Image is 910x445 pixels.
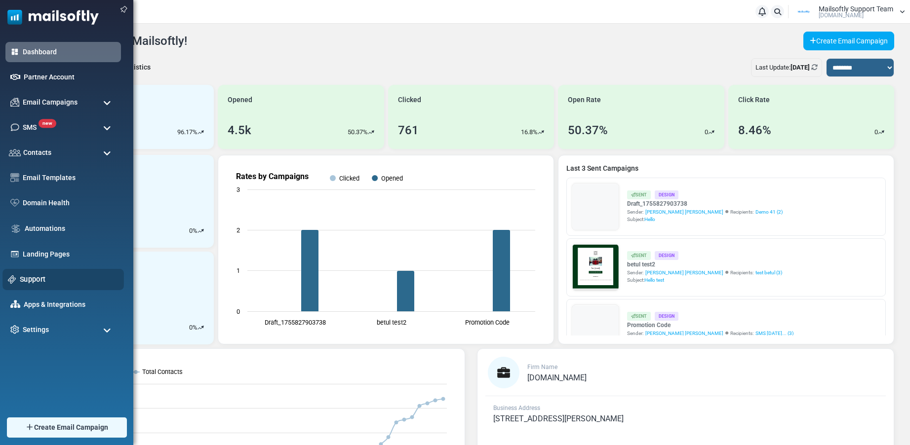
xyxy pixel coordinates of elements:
span: [DOMAIN_NAME] [527,373,587,382]
div: Design [655,190,678,199]
a: Last 3 Sent Campaigns [566,163,886,174]
img: landing_pages.svg [10,250,19,259]
text: 1 [237,267,240,274]
text: Total Contacts [142,368,183,375]
img: settings-icon.svg [10,325,19,334]
p: 96.17% [177,127,198,137]
span: Clicked [398,95,421,105]
svg: Rates by Campaigns [226,163,545,336]
a: Refresh Stats [811,64,818,71]
strong: Shop Now and Save Big! [130,201,211,209]
div: Design [655,312,678,320]
div: Design [655,251,678,260]
a: Dashboard [23,47,116,57]
a: Promotion Code [627,321,793,330]
div: 4.5k [228,121,251,139]
a: Email Templates [23,173,116,183]
text: Clicked [339,175,359,182]
span: Hello test [644,277,664,283]
span: Hello [644,217,655,222]
span: SMS [23,122,37,133]
a: Apps & Integrations [24,299,116,310]
span: Open Rate [568,95,601,105]
p: Lorem ipsum dolor sit amet, consectetur adipiscing elit, sed do eiusmod tempor incididunt [52,259,289,268]
div: Sender: Recipients: [627,330,793,337]
a: Partner Account [24,72,116,82]
p: 0 [705,127,708,137]
a: Draft_1755827903738 [627,199,783,208]
p: 16.8% [521,127,538,137]
img: support-icon.svg [8,275,16,284]
img: contacts-icon.svg [9,149,21,156]
span: Email Campaigns [23,97,78,108]
div: Subject: [627,216,783,223]
div: Last Update: [751,58,822,77]
span: Settings [23,325,49,335]
a: Shop Now and Save Big! [120,196,221,214]
p: 0 [189,323,193,333]
span: Firm Name [527,364,557,371]
text: Promotion Code [465,319,510,326]
img: email-templates-icon.svg [10,173,19,182]
div: % [189,323,204,333]
p: 0 [874,127,878,137]
h1: Test {(email)} [44,171,296,186]
a: Landing Pages [23,249,116,260]
div: Sent [627,312,651,320]
div: 8.46% [738,121,771,139]
a: SMS [DATE]... (3) [755,330,793,337]
div: Subject: [627,276,782,284]
span: [STREET_ADDRESS][PERSON_NAME] [493,414,624,423]
img: campaigns-icon.png [10,98,19,107]
text: Draft_1755827903738 [265,319,326,326]
div: Sender: Recipients: [627,208,783,216]
span: Business Address [493,405,540,411]
strong: Follow Us [152,233,189,242]
a: Domain Health [23,198,116,208]
p: 0 [189,226,193,236]
text: Opened [382,175,403,182]
img: workflow.svg [10,223,21,234]
a: User Logo Mailsoftly Support Team [DOMAIN_NAME] [791,4,905,19]
a: Support [20,274,119,285]
div: Sent [627,251,651,260]
span: Mailsoftly Support Team [819,5,893,12]
span: Click Rate [738,95,770,105]
a: Demo 41 (2) [755,208,783,216]
span: Create Email Campaign [34,422,108,433]
div: % [189,226,204,236]
span: [DOMAIN_NAME] [819,12,864,18]
a: betul test2 [627,260,782,269]
span: [PERSON_NAME] [PERSON_NAME] [645,208,723,216]
text: 3 [237,186,240,193]
a: Create Email Campaign [803,32,894,50]
a: [DOMAIN_NAME] [527,374,587,382]
p: 50.37% [348,127,368,137]
span: Opened [228,95,252,105]
a: test betul (3) [755,269,782,276]
img: domain-health-icon.svg [10,199,19,207]
span: new [39,119,56,128]
div: Sender: Recipients: [627,269,782,276]
img: dashboard-icon-active.svg [10,47,19,56]
text: betul test2 [377,319,406,326]
span: [PERSON_NAME] [PERSON_NAME] [645,330,723,337]
div: Sent [627,190,651,199]
span: [PERSON_NAME] [PERSON_NAME] [645,269,723,276]
div: 761 [398,121,419,139]
div: 50.37% [568,121,608,139]
text: 0 [237,308,240,315]
text: Rates by Campaigns [236,172,309,181]
img: sms-icon.png [10,123,19,132]
span: Contacts [23,148,51,158]
text: 2 [237,226,240,234]
a: Automations [25,223,116,234]
img: User Logo [791,4,816,19]
b: [DATE] [791,64,810,71]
